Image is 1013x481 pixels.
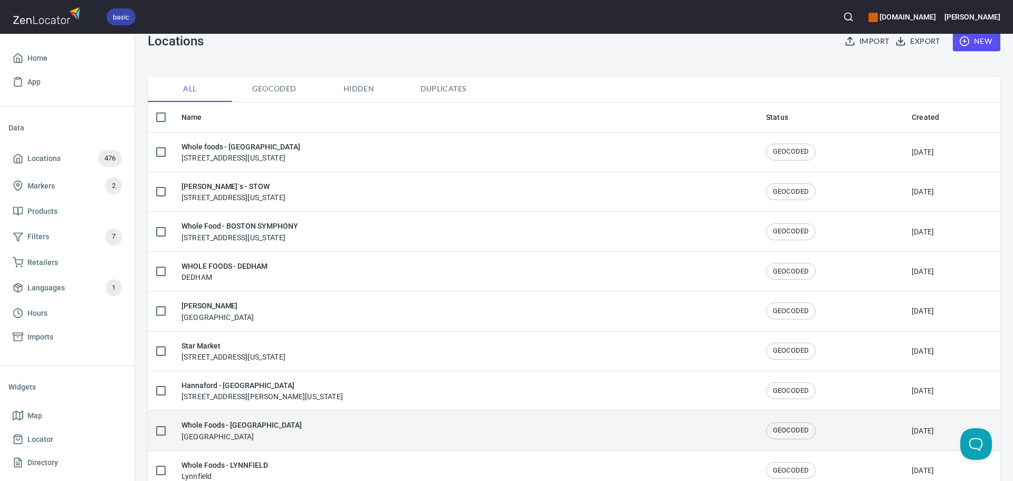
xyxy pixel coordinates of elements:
button: [PERSON_NAME] [944,5,1000,29]
a: Languages1 [8,274,126,301]
span: Map [27,409,42,422]
div: [GEOGRAPHIC_DATA] [181,300,254,322]
div: [STREET_ADDRESS][US_STATE] [181,181,285,203]
span: GEOCODED [767,386,815,396]
span: 2 [106,180,122,192]
span: Hours [27,307,47,320]
div: [DATE] [912,266,934,277]
img: zenlocator [13,4,83,27]
span: Imports [27,331,53,344]
iframe: Help Scout Beacon - Open [960,428,992,460]
button: Import [843,32,893,51]
span: App [27,76,41,89]
span: GEOCODED [767,227,815,237]
div: [GEOGRAPHIC_DATA] [181,419,301,441]
span: All [154,82,226,96]
span: Directory [27,456,58,469]
th: Name [173,102,758,133]
a: Directory [8,451,126,475]
span: Geocoded [238,82,310,96]
h6: [PERSON_NAME] [181,300,254,312]
span: Products [27,205,58,218]
div: [STREET_ADDRESS][US_STATE] [181,141,300,163]
div: [STREET_ADDRESS][PERSON_NAME][US_STATE] [181,380,343,402]
a: Imports [8,325,126,349]
span: Markers [27,180,55,193]
h6: Whole foods - [GEOGRAPHIC_DATA] [181,141,300,153]
button: Export [893,32,944,51]
span: GEOCODED [767,267,815,277]
a: Map [8,404,126,428]
span: Locations [27,152,61,165]
h6: WHOLE FOODS - DEDHAM [181,260,267,272]
span: GEOCODED [767,187,815,197]
div: [DATE] [912,227,934,237]
div: [DATE] [912,465,934,476]
span: 1 [106,282,122,294]
button: New [953,32,1000,51]
span: 7 [106,231,122,243]
span: Languages [27,281,65,295]
button: color-CE600E [868,13,878,22]
span: Hidden [323,82,395,96]
h6: Whole Foods - [GEOGRAPHIC_DATA] [181,419,301,431]
h6: [PERSON_NAME]`s - STOW [181,181,285,192]
span: Duplicates [407,82,479,96]
span: GEOCODED [767,466,815,476]
span: GEOCODED [767,306,815,316]
div: [DATE] [912,186,934,197]
li: Widgets [8,374,126,400]
span: New [961,35,992,48]
span: GEOCODED [767,426,815,436]
span: 476 [98,153,122,165]
span: Locator [27,433,53,446]
div: [DATE] [912,346,934,356]
h6: [DOMAIN_NAME] [868,11,935,23]
th: Status [758,102,903,133]
a: Locations476 [8,145,126,172]
div: [DATE] [912,306,934,316]
div: [DATE] [912,147,934,157]
a: Hours [8,301,126,325]
th: Created [903,102,1000,133]
li: Data [8,115,126,140]
div: [DATE] [912,385,934,396]
div: Manage your apps [868,5,935,29]
div: [STREET_ADDRESS][US_STATE] [181,340,285,362]
h6: Whole Food - BOSTON SYMPHONY [181,220,298,232]
h6: Star Market [181,340,285,352]
span: Export [897,35,940,48]
h6: [PERSON_NAME] [944,11,1000,23]
button: Search [837,5,860,29]
span: basic [107,12,136,23]
a: Filters7 [8,223,126,251]
h6: Hannaford - [GEOGRAPHIC_DATA] [181,380,343,391]
a: App [8,70,126,94]
div: [STREET_ADDRESS][US_STATE] [181,220,298,242]
span: Retailers [27,256,58,269]
a: Retailers [8,251,126,275]
div: basic [107,8,136,25]
h3: Locations [148,34,203,49]
div: DEDHAM [181,260,267,282]
h6: Whole Foods - LYNNFIELD [181,459,268,471]
a: Products [8,200,126,223]
span: Import [847,35,889,48]
a: Home [8,46,126,70]
a: Markers2 [8,172,126,200]
span: GEOCODED [767,147,815,157]
a: Locator [8,428,126,451]
div: [DATE] [912,426,934,436]
span: Home [27,52,47,65]
span: GEOCODED [767,346,815,356]
span: Filters [27,230,49,243]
